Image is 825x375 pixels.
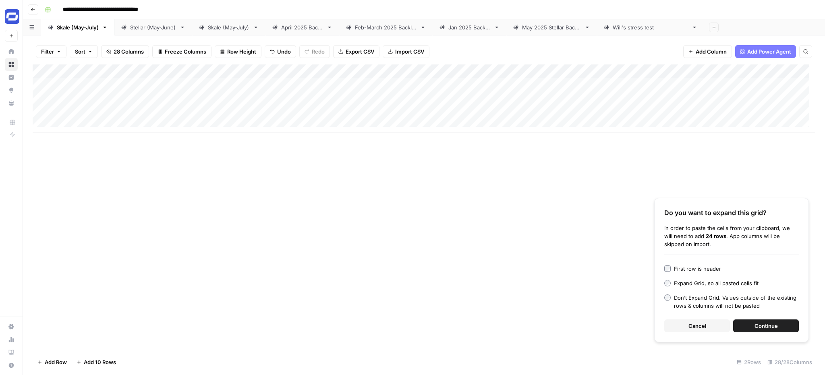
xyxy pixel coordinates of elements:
[5,84,18,97] a: Opportunities
[734,356,764,369] div: 2 Rows
[735,45,796,58] button: Add Power Agent
[265,45,296,58] button: Undo
[57,23,99,31] div: Skale (May-July)
[674,279,759,287] div: Expand Grid, so all pasted cells fit
[706,233,726,239] b: 24 rows
[36,45,66,58] button: Filter
[5,71,18,84] a: Insights
[208,23,250,31] div: Skale (May-July)
[84,358,116,366] span: Add 10 Rows
[664,208,799,218] div: Do you want to expand this grid?
[312,48,325,56] span: Redo
[755,322,778,330] span: Continue
[72,356,121,369] button: Add 10 Rows
[683,45,732,58] button: Add Column
[664,224,799,248] div: In order to paste the cells from your clipboard, we will need to add . App columns will be skippe...
[597,19,704,35] a: [PERSON_NAME]'s stress test
[448,23,491,31] div: [DATE] Backlinks
[674,294,799,310] div: Don’t Expand Grid. Values outside of the existing rows & columns will not be pasted
[664,319,730,332] button: Cancel
[165,48,206,56] span: Freeze Columns
[114,19,192,35] a: Stellar (May-June)
[70,45,98,58] button: Sort
[33,356,72,369] button: Add Row
[506,19,597,35] a: [DATE] Stellar Backlinks
[215,45,261,58] button: Row Height
[5,9,19,24] img: Synthesia Logo
[346,48,374,56] span: Export CSV
[696,48,727,56] span: Add Column
[152,45,211,58] button: Freeze Columns
[333,45,379,58] button: Export CSV
[45,358,67,366] span: Add Row
[75,48,85,56] span: Sort
[5,45,18,58] a: Home
[281,23,323,31] div: [DATE] Backlinks
[339,19,433,35] a: [DATE]-[DATE] Backlinks
[5,359,18,372] button: Help + Support
[277,48,291,56] span: Undo
[383,45,429,58] button: Import CSV
[101,45,149,58] button: 28 Columns
[522,23,581,31] div: [DATE] Stellar Backlinks
[674,265,721,273] div: First row is header
[130,23,176,31] div: Stellar (May-June)
[613,23,688,31] div: [PERSON_NAME]'s stress test
[192,19,265,35] a: Skale (May-July)
[5,333,18,346] a: Usage
[5,346,18,359] a: Learning Hub
[688,322,706,330] span: Cancel
[5,320,18,333] a: Settings
[664,280,671,286] input: Expand Grid, so all pasted cells fit
[395,48,424,56] span: Import CSV
[5,58,18,71] a: Browse
[747,48,791,56] span: Add Power Agent
[733,319,799,332] button: Continue
[299,45,330,58] button: Redo
[355,23,417,31] div: [DATE]-[DATE] Backlinks
[664,265,671,272] input: First row is header
[265,19,339,35] a: [DATE] Backlinks
[5,6,18,27] button: Workspace: Synthesia
[5,97,18,110] a: Your Data
[41,48,54,56] span: Filter
[433,19,506,35] a: [DATE] Backlinks
[764,356,815,369] div: 28/28 Columns
[227,48,256,56] span: Row Height
[664,294,671,301] input: Don’t Expand Grid. Values outside of the existing rows & columns will not be pasted
[114,48,144,56] span: 28 Columns
[41,19,114,35] a: Skale (May-July)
